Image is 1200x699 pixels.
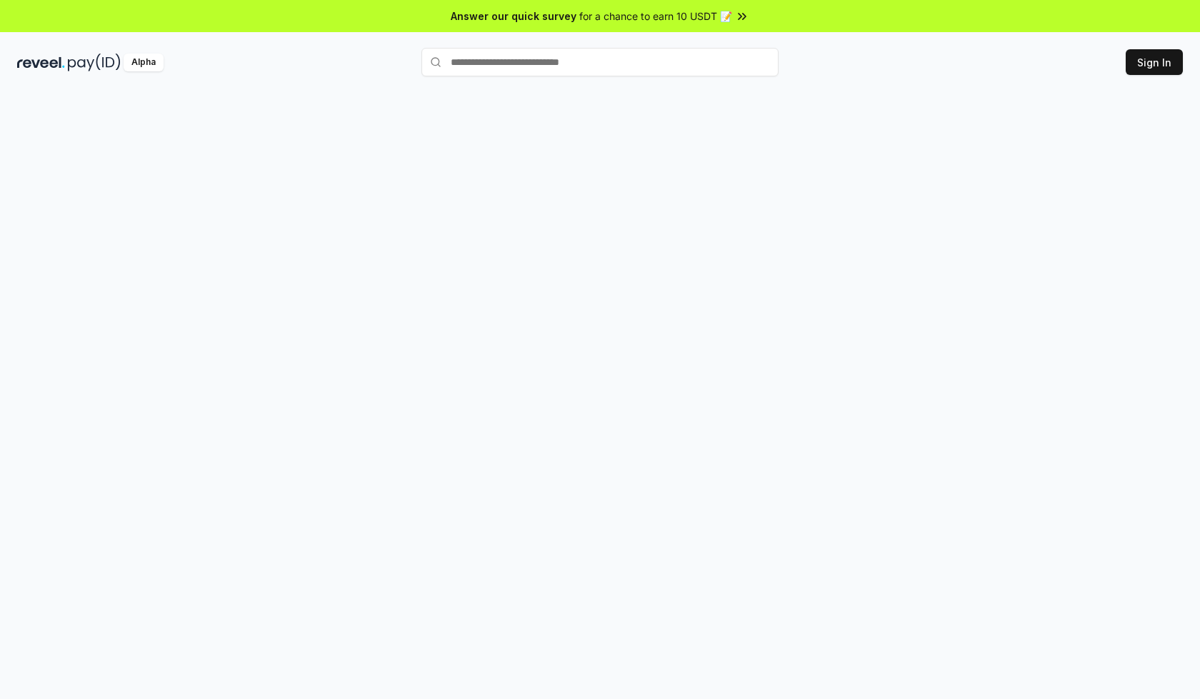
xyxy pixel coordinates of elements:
[68,54,121,71] img: pay_id
[124,54,164,71] div: Alpha
[17,54,65,71] img: reveel_dark
[1126,49,1183,75] button: Sign In
[579,9,732,24] span: for a chance to earn 10 USDT 📝
[451,9,576,24] span: Answer our quick survey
